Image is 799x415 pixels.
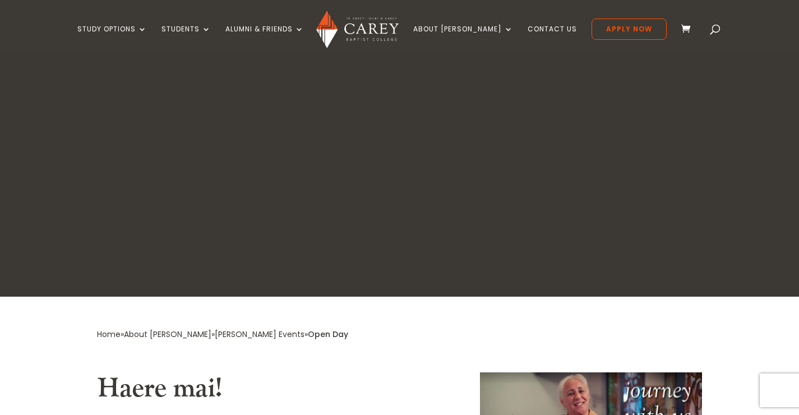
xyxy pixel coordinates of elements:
[97,372,447,411] h2: Haere mai!
[528,25,577,52] a: Contact Us
[124,329,211,340] a: About [PERSON_NAME]
[592,19,667,40] a: Apply Now
[97,329,121,340] a: Home
[161,25,211,52] a: Students
[77,25,147,52] a: Study Options
[215,329,304,340] a: [PERSON_NAME] Events
[97,329,348,340] span: » » »
[308,329,348,340] span: Open Day
[316,11,399,48] img: Carey Baptist College
[413,25,513,52] a: About [PERSON_NAME]
[225,25,304,52] a: Alumni & Friends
